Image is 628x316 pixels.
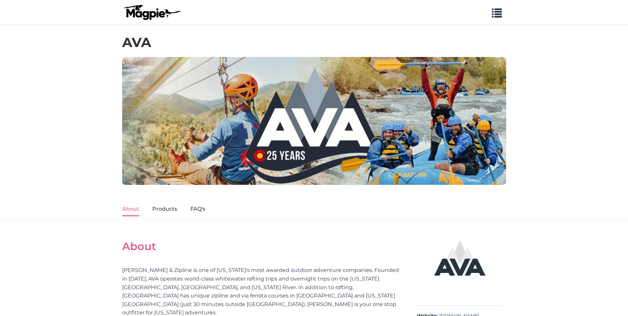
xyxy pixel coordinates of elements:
img: AVA banner [122,57,506,185]
a: Products [152,202,177,216]
a: FAQ's [190,202,205,216]
img: AVA logo [427,237,493,295]
h2: About [122,240,400,253]
img: logo-ab69f6fb50320c5b225c76a69d11143b.png [122,4,182,20]
h1: AVA [122,34,151,50]
a: About [122,202,139,216]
